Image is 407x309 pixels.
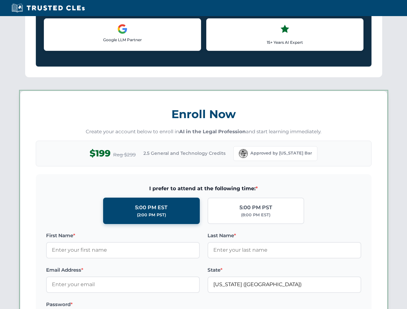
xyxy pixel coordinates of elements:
img: Google [117,24,128,34]
input: Enter your first name [46,242,200,258]
span: Reg $299 [113,151,136,159]
label: Email Address [46,266,200,274]
p: Google LLM Partner [49,37,196,43]
input: Enter your last name [208,242,361,258]
img: Trusted CLEs [10,3,87,13]
div: (2:00 PM PST) [137,212,166,218]
label: State [208,266,361,274]
p: Create your account below to enroll in and start learning immediately. [36,128,372,136]
strong: AI in the Legal Profession [179,128,246,135]
h3: Enroll Now [36,104,372,124]
label: Password [46,301,200,308]
input: Enter your email [46,276,200,293]
span: I prefer to attend at the following time: [46,184,361,193]
label: Last Name [208,232,361,239]
label: First Name [46,232,200,239]
span: Approved by [US_STATE] Bar [250,150,312,156]
div: 5:00 PM PST [239,203,272,212]
p: 15+ Years AI Expert [212,39,358,45]
div: (8:00 PM EST) [241,212,270,218]
input: Florida (FL) [208,276,361,293]
div: 5:00 PM EST [135,203,168,212]
span: $199 [90,146,111,161]
img: Florida Bar [239,149,248,158]
span: 2.5 General and Technology Credits [143,150,226,157]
